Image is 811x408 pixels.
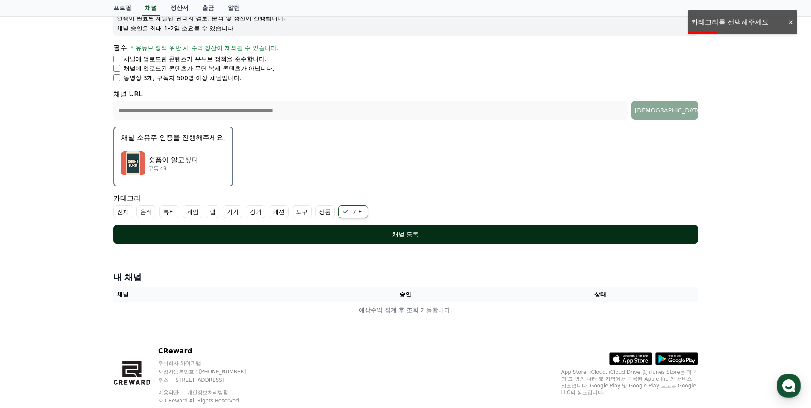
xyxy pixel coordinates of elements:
[117,24,695,33] p: 채널 승인은 최대 1-2일 소요될 수 있습니다.
[113,225,698,244] button: 채널 등록
[113,127,233,186] button: 채널 소유주 인증을 진행해주세요. 숏폼이 알고싶다 숏폼이 알고싶다 구독 49
[132,284,142,291] span: 설정
[113,271,698,283] h4: 내 채널
[269,205,289,218] label: 패션
[56,271,110,293] a: 대화
[113,287,308,302] th: 채널
[246,205,265,218] label: 강의
[78,284,88,291] span: 대화
[158,390,185,396] a: 이용약관
[124,55,267,63] p: 채널에 업로드된 콘텐츠가 유튜브 정책을 준수합니다.
[338,205,368,218] label: 기타
[124,64,274,73] p: 채널에 업로드된 콘텐츠가 무단 복제 콘텐츠가 아닙니다.
[113,302,698,318] td: 예상수익 집계 후 조회 가능합니다.
[27,284,32,291] span: 홈
[124,74,242,82] p: 동영상 3개, 구독자 500명 이상 채널입니다.
[110,271,164,293] a: 설정
[113,193,698,218] div: 카테고리
[121,151,145,175] img: 숏폼이 알고싶다
[631,101,698,120] button: [DEMOGRAPHIC_DATA]
[308,287,503,302] th: 승인
[113,44,127,52] span: 필수
[158,360,262,367] p: 주식회사 와이피랩
[131,44,279,51] span: * 유튜브 정책 위반 시 수익 정산이 제외될 수 있습니다.
[206,205,219,218] label: 앱
[158,397,262,404] p: © CReward All Rights Reserved.
[136,205,156,218] label: 음식
[635,106,695,115] div: [DEMOGRAPHIC_DATA]
[158,346,262,356] p: CReward
[113,89,698,120] div: 채널 URL
[113,205,133,218] label: 전체
[159,205,179,218] label: 뷰티
[3,271,56,293] a: 홈
[121,133,225,143] p: 채널 소유주 인증을 진행해주세요.
[292,205,312,218] label: 도구
[158,368,262,375] p: 사업자등록번호 : [PHONE_NUMBER]
[158,377,262,384] p: 주소 : [STREET_ADDRESS]
[130,230,681,239] div: 채널 등록
[561,369,698,396] p: App Store, iCloud, iCloud Drive 및 iTunes Store는 미국과 그 밖의 나라 및 지역에서 등록된 Apple Inc.의 서비스 상표입니다. Goo...
[183,205,202,218] label: 게임
[117,14,695,22] p: 인증이 완료된 채널만 관리자 검토, 분석 및 정산이 진행됩니다.
[187,390,228,396] a: 개인정보처리방침
[148,165,198,172] p: 구독 49
[315,205,335,218] label: 상품
[148,155,198,165] p: 숏폼이 알고싶다
[503,287,698,302] th: 상태
[223,205,242,218] label: 기기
